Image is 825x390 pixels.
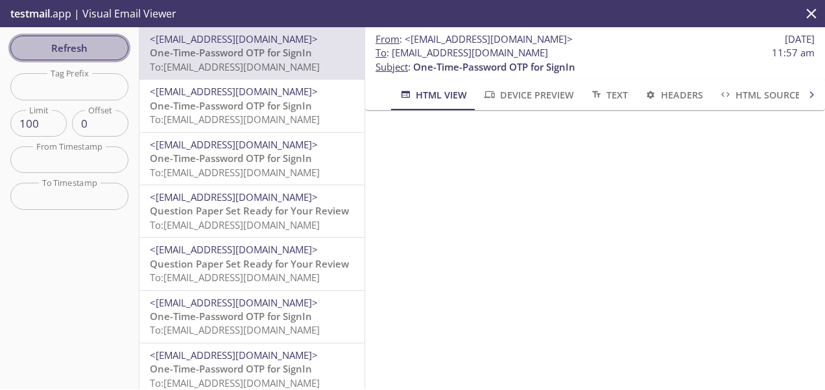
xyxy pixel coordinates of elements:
span: To: [EMAIL_ADDRESS][DOMAIN_NAME] [150,166,320,179]
p: : [376,46,815,74]
span: <[EMAIL_ADDRESS][DOMAIN_NAME]> [150,85,318,98]
span: <[EMAIL_ADDRESS][DOMAIN_NAME]> [150,243,318,256]
span: Question Paper Set Ready for Your Review [150,257,349,270]
div: <[EMAIL_ADDRESS][DOMAIN_NAME]>Question Paper Set Ready for Your ReviewTo:[EMAIL_ADDRESS][DOMAIN_N... [139,185,365,237]
span: : [376,32,573,46]
span: Question Paper Set Ready for Your Review [150,204,349,217]
span: Text [590,87,628,103]
div: <[EMAIL_ADDRESS][DOMAIN_NAME]>One-Time-Password OTP for SignInTo:[EMAIL_ADDRESS][DOMAIN_NAME] [139,291,365,343]
span: <[EMAIL_ADDRESS][DOMAIN_NAME]> [150,349,318,361]
span: To: [EMAIL_ADDRESS][DOMAIN_NAME] [150,60,320,73]
span: To: [EMAIL_ADDRESS][DOMAIN_NAME] [150,113,320,126]
span: Refresh [21,40,118,56]
span: One-Time-Password OTP for SignIn [150,152,312,165]
span: One-Time-Password OTP for SignIn [150,310,312,323]
span: <[EMAIL_ADDRESS][DOMAIN_NAME]> [405,32,573,45]
span: To: [EMAIL_ADDRESS][DOMAIN_NAME] [150,323,320,336]
span: Device Preview [483,87,573,103]
span: [DATE] [785,32,815,46]
span: <[EMAIL_ADDRESS][DOMAIN_NAME]> [150,32,318,45]
span: <[EMAIL_ADDRESS][DOMAIN_NAME]> [150,138,318,151]
div: <[EMAIL_ADDRESS][DOMAIN_NAME]>One-Time-Password OTP for SignInTo:[EMAIL_ADDRESS][DOMAIN_NAME] [139,133,365,185]
span: HTML Source [719,87,800,103]
div: <[EMAIL_ADDRESS][DOMAIN_NAME]>One-Time-Password OTP for SignInTo:[EMAIL_ADDRESS][DOMAIN_NAME] [139,80,365,132]
span: One-Time-Password OTP for SignIn [150,99,312,112]
span: From [376,32,400,45]
span: Headers [643,87,702,103]
span: One-Time-Password OTP for SignIn [150,46,312,59]
span: : [EMAIL_ADDRESS][DOMAIN_NAME] [376,46,548,60]
span: One-Time-Password OTP for SignIn [413,60,575,73]
span: <[EMAIL_ADDRESS][DOMAIN_NAME]> [150,296,318,309]
div: <[EMAIL_ADDRESS][DOMAIN_NAME]>Question Paper Set Ready for Your ReviewTo:[EMAIL_ADDRESS][DOMAIN_N... [139,238,365,290]
span: One-Time-Password OTP for SignIn [150,362,312,375]
span: 11:57 am [772,46,815,60]
button: Refresh [10,36,128,60]
span: To [376,46,387,59]
span: Subject [376,60,408,73]
div: <[EMAIL_ADDRESS][DOMAIN_NAME]>One-Time-Password OTP for SignInTo:[EMAIL_ADDRESS][DOMAIN_NAME] [139,27,365,79]
span: To: [EMAIL_ADDRESS][DOMAIN_NAME] [150,271,320,284]
span: HTML View [399,87,467,103]
span: To: [EMAIL_ADDRESS][DOMAIN_NAME] [150,218,320,231]
span: testmail [10,6,50,21]
span: <[EMAIL_ADDRESS][DOMAIN_NAME]> [150,190,318,203]
span: To: [EMAIL_ADDRESS][DOMAIN_NAME] [150,376,320,389]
